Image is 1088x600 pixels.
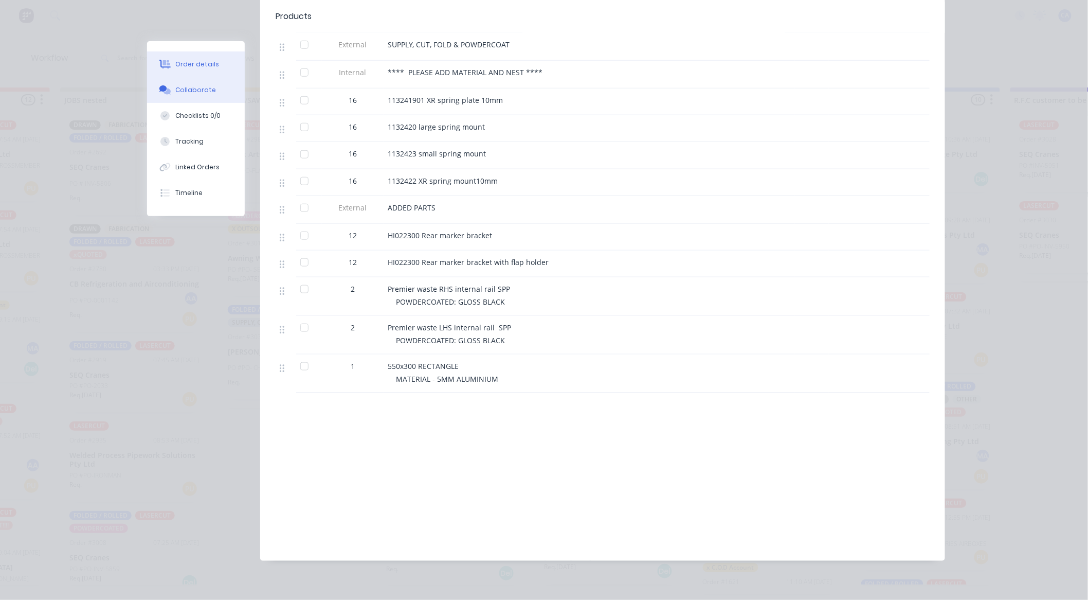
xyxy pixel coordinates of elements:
[388,203,436,213] span: ADDED PARTS
[349,230,357,241] span: 12
[176,188,203,198] div: Timeline
[388,40,510,49] span: SUPPLY, CUT, FOLD & POWDERCOAT
[147,129,245,154] button: Tracking
[147,154,245,180] button: Linked Orders
[396,336,505,345] span: POWDERCOATED: GLOSS BLACK
[388,257,549,267] span: HI022300 Rear marker bracket with flap holder
[147,103,245,129] button: Checklists 0/0
[176,85,216,95] div: Collaborate
[349,121,357,132] span: 16
[349,95,357,105] span: 16
[147,180,245,206] button: Timeline
[388,149,486,158] span: 1132423 small spring mount
[326,39,379,50] span: External
[351,284,355,294] span: 2
[349,175,357,186] span: 16
[388,122,485,132] span: 1132420 large spring mount
[349,148,357,159] span: 16
[349,257,357,268] span: 12
[176,60,220,69] div: Order details
[396,374,498,384] span: MATERIAL - 5MM ALUMINIUM
[388,361,459,371] span: 550x300 RECTANGLE
[326,67,379,78] span: Internal
[176,111,221,120] div: Checklists 0/0
[351,361,355,372] span: 1
[388,95,503,105] span: 113241901 XR spring plate 10mm
[147,51,245,77] button: Order details
[388,284,510,294] span: Premier waste RHS internal rail SPP
[388,176,498,186] span: 1132422 XR spring mount10mm
[388,231,492,240] span: HI022300 Rear marker bracket
[147,77,245,103] button: Collaborate
[388,323,511,332] span: Premier waste LHS internal rail SPP
[176,137,204,146] div: Tracking
[351,322,355,333] span: 2
[276,10,312,23] div: Products
[396,297,505,307] span: POWDERCOATED: GLOSS BLACK
[176,163,220,172] div: Linked Orders
[326,202,379,213] span: External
